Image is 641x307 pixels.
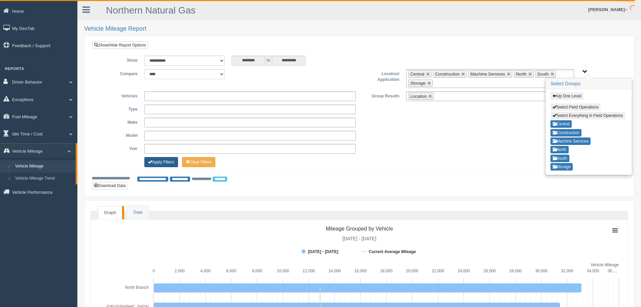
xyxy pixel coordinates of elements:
[12,173,76,185] a: Vehicle Mileage Trend
[97,69,141,77] label: Compare
[410,94,427,99] span: Location
[607,269,617,273] tspan: 36,…
[153,269,155,273] text: 0
[369,249,416,254] tspan: Current Average Mileage
[550,146,568,153] button: North
[509,269,522,273] text: 28,000
[410,71,424,76] span: Central
[252,269,262,273] text: 8,000
[201,269,211,273] text: 4,000
[125,285,149,290] tspan: North Branch
[432,269,444,273] text: 22,000
[175,269,185,273] text: 2,000
[410,81,426,86] span: Storage
[97,118,141,126] label: Make
[406,269,418,273] text: 20,000
[435,71,460,76] span: Construction
[92,41,148,49] a: Show/Hide Report Options
[265,56,272,66] span: to
[550,92,583,100] button: Up One Level
[326,226,393,232] tspan: Mileage Grouped by Vehicle
[12,160,76,173] a: Vehicle Mileage
[550,129,581,136] button: Construction
[343,236,377,241] tspan: [DATE] - [DATE]
[277,269,289,273] text: 10,000
[550,112,625,119] button: Select Everything in Field Operations
[359,91,403,99] label: Group Results
[380,269,393,273] text: 18,000
[302,269,315,273] text: 12,000
[106,5,195,16] a: Northern Natural Gas
[546,79,631,89] h3: Select Groups
[97,131,141,139] label: Model
[97,144,141,152] label: Year
[535,269,547,273] text: 30,000
[359,69,403,83] label: Location/ Application
[92,182,128,189] button: Download Data
[537,71,549,76] span: South
[591,263,619,267] tspan: Vehicle Mileage
[144,157,178,167] button: Change Filter Options
[97,104,141,113] label: Type
[516,71,527,76] span: North
[550,120,572,128] button: Central
[308,249,338,254] tspan: [DATE] - [DATE]
[98,206,122,219] a: Graph
[127,206,148,219] a: Data
[550,163,573,171] button: Storage
[97,91,141,99] label: Vehicles
[328,269,341,273] text: 14,000
[470,71,505,76] span: Machine Services
[561,269,573,273] text: 32,000
[458,269,470,273] text: 24,000
[550,103,601,111] button: Select Field Operations
[97,56,141,64] label: Show
[550,137,591,145] button: Machine Services
[587,269,599,273] text: 34,000
[182,157,215,167] button: Change Filter Options
[226,269,236,273] text: 6,000
[354,269,367,273] text: 16,000
[84,26,634,32] h2: Vehicle Mileage Report
[550,155,569,162] button: South
[484,269,496,273] text: 26,000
